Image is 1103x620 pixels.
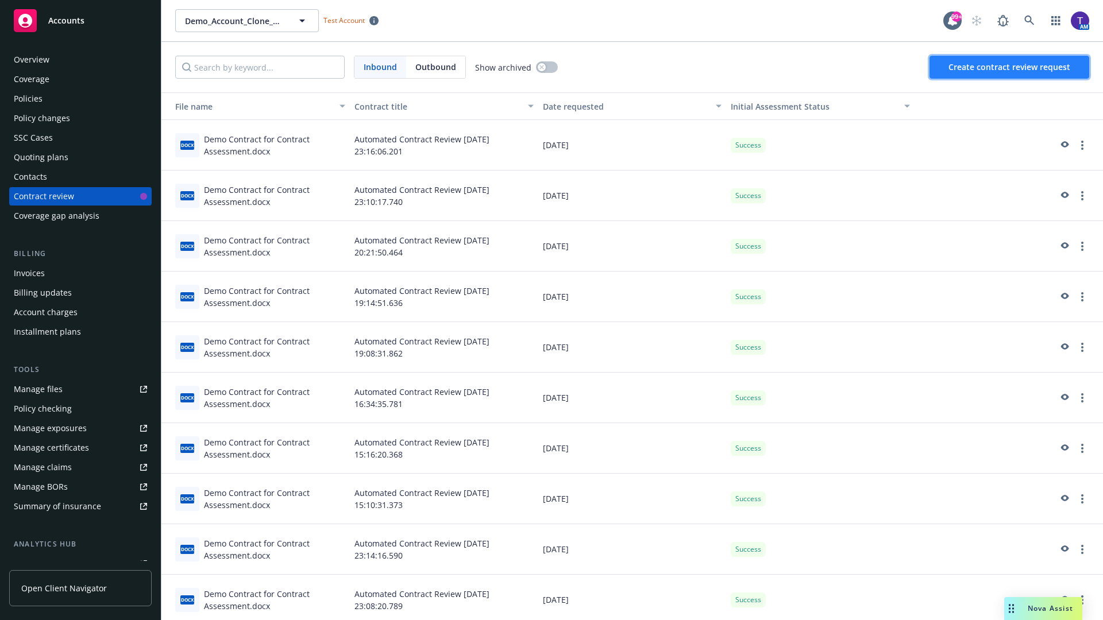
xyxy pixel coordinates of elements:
span: Success [735,595,761,605]
div: File name [166,100,333,113]
a: more [1075,340,1089,354]
div: [DATE] [538,221,727,272]
div: Analytics hub [9,538,152,550]
a: preview [1057,340,1071,354]
div: Automated Contract Review [DATE] 15:10:31.373 [350,474,538,524]
span: docx [180,242,194,250]
div: Billing [9,248,152,259]
div: Demo Contract for Contract Assessment.docx [204,234,345,258]
div: Automated Contract Review [DATE] 16:34:35.781 [350,373,538,423]
div: [DATE] [538,524,727,575]
a: preview [1057,290,1071,304]
div: Demo Contract for Contract Assessment.docx [204,537,345,561]
img: photo [1071,11,1089,30]
div: Demo Contract for Contract Assessment.docx [204,335,345,359]
a: more [1075,138,1089,152]
div: Automated Contract Review [DATE] 19:14:51.636 [350,272,538,322]
div: Automated Contract Review [DATE] 23:10:17.740 [350,170,538,221]
div: Demo Contract for Contract Assessment.docx [204,588,345,612]
div: 99+ [951,11,962,22]
button: Create contract review request [930,56,1089,79]
span: Outbound [415,61,456,73]
div: Drag to move [1004,597,1019,620]
div: Toggle SortBy [166,100,333,113]
span: Nova Assist [1028,603,1073,613]
a: Manage claims [9,458,152,476]
a: more [1075,391,1089,405]
a: preview [1057,239,1071,253]
div: Demo Contract for Contract Assessment.docx [204,285,345,309]
div: Automated Contract Review [DATE] 23:16:06.201 [350,120,538,170]
span: Initial Assessment Status [731,101,830,112]
div: [DATE] [538,272,727,322]
div: Demo Contract for Contract Assessment.docx [204,436,345,460]
span: Success [735,544,761,555]
a: more [1075,441,1089,455]
div: Policy changes [14,109,70,127]
span: docx [180,545,194,553]
div: Demo Contract for Contract Assessment.docx [204,386,345,410]
input: Search by keyword... [175,56,345,79]
a: more [1075,290,1089,304]
span: Success [735,443,761,454]
a: Switch app [1044,9,1067,32]
span: Success [735,191,761,201]
div: Account charges [14,303,78,321]
button: Contract title [350,92,538,120]
a: Manage exposures [9,419,152,437]
a: preview [1057,441,1071,455]
span: Demo_Account_Clone_QA_CR_Tests_Demo [185,15,284,27]
a: Start snowing [965,9,988,32]
div: Automated Contract Review [DATE] 19:08:31.862 [350,322,538,373]
a: Contract review [9,187,152,206]
span: Test Account [319,14,383,26]
button: Nova Assist [1004,597,1082,620]
div: Manage files [14,380,63,398]
button: Date requested [538,92,727,120]
a: more [1075,189,1089,203]
a: Quoting plans [9,148,152,166]
a: Contacts [9,168,152,186]
span: docx [180,292,194,301]
a: more [1075,593,1089,607]
div: [DATE] [538,423,727,474]
a: Manage certificates [9,439,152,457]
a: more [1075,492,1089,506]
a: Report a Bug [992,9,1015,32]
a: Manage files [9,380,152,398]
div: [DATE] [538,170,727,221]
div: Demo Contract for Contract Assessment.docx [204,487,345,511]
div: Installment plans [14,323,81,341]
span: Show archived [475,61,531,73]
div: Manage exposures [14,419,87,437]
span: Accounts [48,16,84,25]
div: Summary of insurance [14,497,101,516]
a: Policies [9,90,152,108]
a: preview [1057,391,1071,405]
div: SSC Cases [14,129,53,147]
span: docx [180,191,194,200]
div: Automated Contract Review [DATE] 20:21:50.464 [350,221,538,272]
div: Date requested [543,100,709,113]
div: Automated Contract Review [DATE] 23:14:16.590 [350,524,538,575]
span: Success [735,241,761,251]
span: docx [180,393,194,402]
div: Billing updates [14,284,72,302]
a: more [1075,239,1089,253]
a: preview [1057,492,1071,506]
div: Manage certificates [14,439,89,457]
div: [DATE] [538,120,727,170]
span: docx [180,343,194,351]
div: Contract review [14,187,74,206]
a: Manage BORs [9,478,152,496]
div: Manage claims [14,458,72,476]
a: Coverage [9,70,152,88]
span: Success [735,342,761,352]
span: docx [180,444,194,452]
span: docx [180,141,194,149]
a: Coverage gap analysis [9,207,152,225]
div: Demo Contract for Contract Assessment.docx [204,184,345,208]
div: Policies [14,90,43,108]
a: Summary of insurance [9,497,152,516]
span: Success [735,292,761,302]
